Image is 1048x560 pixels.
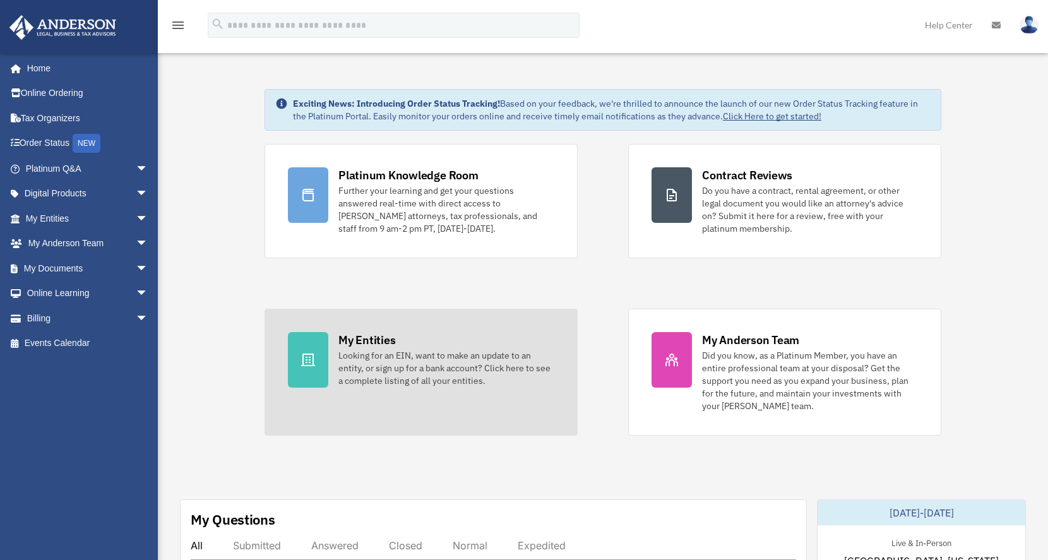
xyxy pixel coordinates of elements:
div: Further your learning and get your questions answered real-time with direct access to [PERSON_NAM... [338,184,554,235]
a: Tax Organizers [9,105,167,131]
i: menu [170,18,186,33]
div: Platinum Knowledge Room [338,167,479,183]
strong: Exciting News: Introducing Order Status Tracking! [293,98,500,109]
span: arrow_drop_down [136,281,161,307]
img: User Pic [1020,16,1039,34]
div: Looking for an EIN, want to make an update to an entity, or sign up for a bank account? Click her... [338,349,554,387]
a: Platinum Q&Aarrow_drop_down [9,156,167,181]
a: Order StatusNEW [9,131,167,157]
span: arrow_drop_down [136,231,161,257]
div: My Entities [338,332,395,348]
a: My Anderson Teamarrow_drop_down [9,231,167,256]
a: Online Ordering [9,81,167,106]
a: Events Calendar [9,331,167,356]
a: Digital Productsarrow_drop_down [9,181,167,206]
div: My Questions [191,510,275,529]
div: [DATE]-[DATE] [818,500,1025,525]
a: My Entities Looking for an EIN, want to make an update to an entity, or sign up for a bank accoun... [265,309,578,436]
span: arrow_drop_down [136,206,161,232]
div: Submitted [233,539,281,552]
a: My Entitiesarrow_drop_down [9,206,167,231]
div: Expedited [518,539,566,552]
span: arrow_drop_down [136,306,161,331]
div: Do you have a contract, rental agreement, or other legal document you would like an attorney's ad... [702,184,918,235]
div: Did you know, as a Platinum Member, you have an entire professional team at your disposal? Get th... [702,349,918,412]
div: Answered [311,539,359,552]
span: arrow_drop_down [136,181,161,207]
i: search [211,17,225,31]
img: Anderson Advisors Platinum Portal [6,15,120,40]
span: arrow_drop_down [136,256,161,282]
span: arrow_drop_down [136,156,161,182]
div: NEW [73,134,100,153]
div: Closed [389,539,422,552]
div: Live & In-Person [881,535,962,549]
a: Click Here to get started! [723,110,821,122]
div: Contract Reviews [702,167,792,183]
a: My Anderson Team Did you know, as a Platinum Member, you have an entire professional team at your... [628,309,941,436]
div: My Anderson Team [702,332,799,348]
div: Based on your feedback, we're thrilled to announce the launch of our new Order Status Tracking fe... [293,97,931,122]
a: Contract Reviews Do you have a contract, rental agreement, or other legal document you would like... [628,144,941,258]
a: Platinum Knowledge Room Further your learning and get your questions answered real-time with dire... [265,144,578,258]
a: Home [9,56,161,81]
a: Online Learningarrow_drop_down [9,281,167,306]
div: All [191,539,203,552]
a: My Documentsarrow_drop_down [9,256,167,281]
a: menu [170,22,186,33]
a: Billingarrow_drop_down [9,306,167,331]
div: Normal [453,539,487,552]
